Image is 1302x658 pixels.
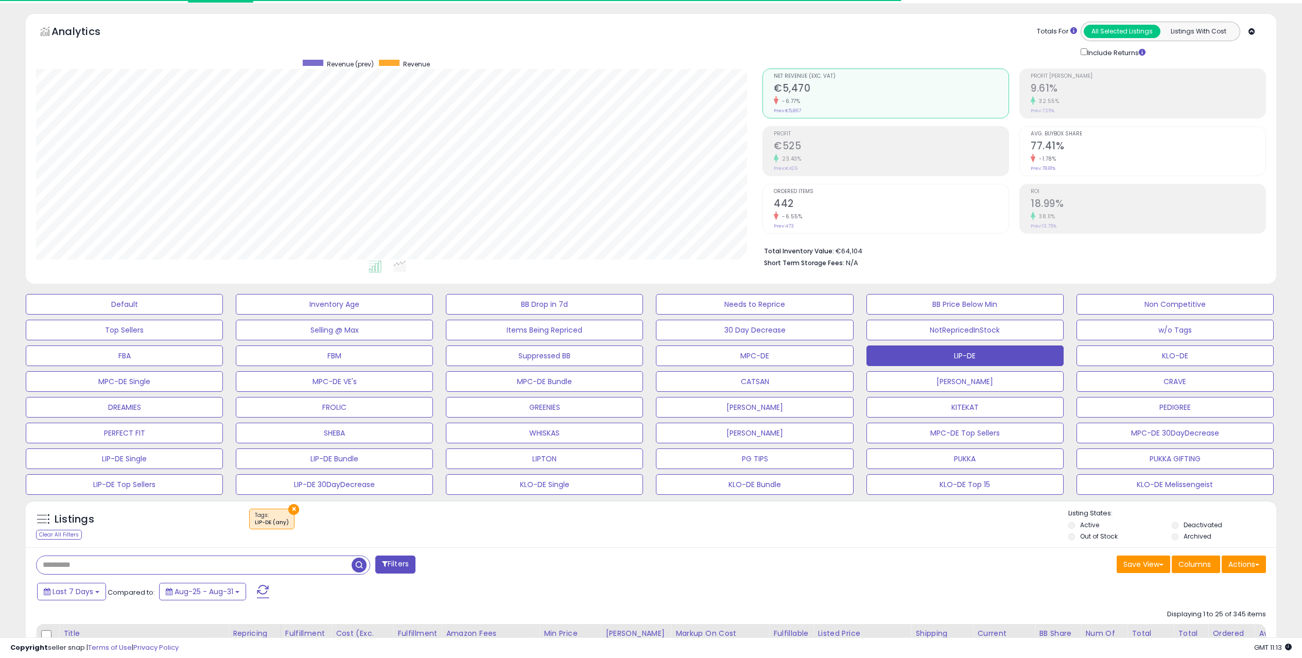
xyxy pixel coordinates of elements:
button: FBA [26,345,223,366]
small: Prev: 13.75% [1031,223,1056,229]
a: Privacy Policy [133,643,179,652]
small: Prev: 473 [774,223,794,229]
button: PUKKA [866,448,1064,469]
span: Compared to: [108,587,155,597]
button: KITEKAT [866,397,1064,418]
b: Short Term Storage Fees: [764,258,844,267]
button: MPC-DE Top Sellers [866,423,1064,443]
div: Displaying 1 to 25 of 345 items [1167,610,1266,619]
button: MPC-DE Single [26,371,223,392]
label: Archived [1184,532,1211,541]
span: Profit [774,131,1009,137]
button: PERFECT FIT [26,423,223,443]
span: Columns [1178,559,1211,569]
button: Top Sellers [26,320,223,340]
h5: Analytics [51,24,120,41]
button: [PERSON_NAME] [656,423,853,443]
button: MPC-DE Bundle [446,371,643,392]
button: × [288,504,299,515]
button: Save View [1117,556,1170,573]
button: FROLIC [236,397,433,418]
span: Last 7 Days [53,586,93,597]
span: Profit [PERSON_NAME] [1031,74,1265,79]
span: ROI [1031,189,1265,195]
small: Prev: €426 [774,165,797,171]
small: Prev: €5,867 [774,108,801,114]
button: LIP-DE Bundle [236,448,433,469]
button: Filters [375,556,415,574]
div: Include Returns [1073,46,1158,58]
button: LIPTON [446,448,643,469]
button: Last 7 Days [37,583,106,600]
button: Inventory Age [236,294,433,315]
span: Revenue (prev) [327,60,374,68]
small: 32.55% [1035,97,1059,105]
button: FBM [236,345,433,366]
button: KLO-DE Single [446,474,643,495]
button: KLO-DE [1077,345,1274,366]
li: €64,104 [764,244,1258,256]
span: Ordered Items [774,189,1009,195]
button: [PERSON_NAME] [656,397,853,418]
button: Aug-25 - Aug-31 [159,583,246,600]
button: KLO-DE Top 15 [866,474,1064,495]
small: 23.43% [778,155,801,163]
span: Net Revenue (Exc. VAT) [774,74,1009,79]
button: Selling @ Max [236,320,433,340]
button: WHISKAS [446,423,643,443]
button: MPC-DE 30DayDecrease [1077,423,1274,443]
h2: 77.41% [1031,140,1265,154]
button: SHEBA [236,423,433,443]
button: MPC-DE [656,345,853,366]
small: -1.78% [1035,155,1056,163]
h2: 18.99% [1031,198,1265,212]
button: KLO-DE Bundle [656,474,853,495]
label: Active [1080,521,1099,529]
span: Avg. Buybox Share [1031,131,1265,137]
button: Default [26,294,223,315]
button: NotRepricedInStock [866,320,1064,340]
button: [PERSON_NAME] [866,371,1064,392]
button: BB Price Below Min [866,294,1064,315]
button: MPC-DE VE's [236,371,433,392]
button: w/o Tags [1077,320,1274,340]
button: LIP-DE Single [26,448,223,469]
button: Items Being Repriced [446,320,643,340]
button: Listings With Cost [1160,25,1237,38]
span: N/A [846,258,858,268]
button: Columns [1172,556,1220,573]
button: Needs to Reprice [656,294,853,315]
button: PEDIGREE [1077,397,1274,418]
small: Prev: 78.81% [1031,165,1055,171]
button: Suppressed BB [446,345,643,366]
a: Terms of Use [88,643,132,652]
button: BB Drop in 7d [446,294,643,315]
small: Prev: 7.25% [1031,108,1054,114]
button: LIP-DE 30DayDecrease [236,474,433,495]
small: 38.11% [1035,213,1055,220]
span: Revenue [403,60,430,68]
label: Out of Stock [1080,532,1118,541]
span: Tags : [255,511,289,527]
p: Listing States: [1068,509,1276,518]
button: KLO-DE Melissengeist [1077,474,1274,495]
h2: €525 [774,140,1009,154]
strong: Copyright [10,643,48,652]
small: -6.55% [778,213,802,220]
button: Non Competitive [1077,294,1274,315]
button: PUKKA GIFTING [1077,448,1274,469]
div: seller snap | | [10,643,179,653]
span: 2025-09-8 11:13 GMT [1254,643,1292,652]
button: DREAMIES [26,397,223,418]
button: LIP-DE Top Sellers [26,474,223,495]
div: Totals For [1037,27,1077,37]
label: Deactivated [1184,521,1222,529]
div: LIP-DE (any) [255,519,289,526]
button: GREENIES [446,397,643,418]
b: Total Inventory Value: [764,247,834,255]
div: Clear All Filters [36,530,82,540]
small: -6.77% [778,97,800,105]
h2: €5,470 [774,82,1009,96]
button: LIP-DE [866,345,1064,366]
h5: Listings [55,512,94,527]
